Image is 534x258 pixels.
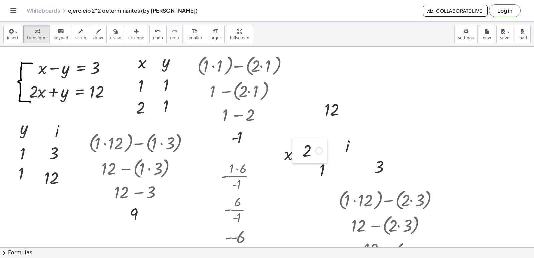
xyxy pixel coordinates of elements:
i: keyboard [58,27,64,35]
i: redo [171,27,178,35]
span: save [500,36,509,40]
span: load [518,36,527,40]
span: scrub [75,36,86,40]
button: load [515,25,531,43]
i: format_size [212,27,218,35]
button: format_sizesmaller [184,25,206,43]
button: keyboardkeypad [50,25,72,43]
button: Toggle navigation [8,5,19,16]
span: keypad [54,36,68,40]
button: Log in [489,4,521,17]
span: undo [153,36,163,40]
span: new [483,36,491,40]
button: format_sizelarger [206,25,225,43]
button: arrange [125,25,148,43]
button: fullscreen [226,25,253,43]
span: settings [458,36,474,40]
button: undoundo [149,25,167,43]
a: Whiteboards [27,7,60,14]
button: settings [454,25,478,43]
span: draw [93,36,103,40]
button: redoredo [166,25,183,43]
button: scrub [72,25,90,43]
i: undo [155,27,161,35]
span: smaller [188,36,202,40]
button: draw [90,25,107,43]
button: insert [3,25,22,43]
span: arrange [128,36,144,40]
button: new [479,25,495,43]
span: erase [110,36,121,40]
button: Collaborate Live [423,5,488,17]
span: redo [170,36,179,40]
button: erase [106,25,125,43]
span: transform [27,36,47,40]
button: transform [23,25,50,43]
i: format_size [192,27,198,35]
button: save [496,25,513,43]
span: fullscreen [230,36,249,40]
span: insert [7,36,18,40]
span: larger [209,36,221,40]
span: Collaborate Live [429,8,482,14]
